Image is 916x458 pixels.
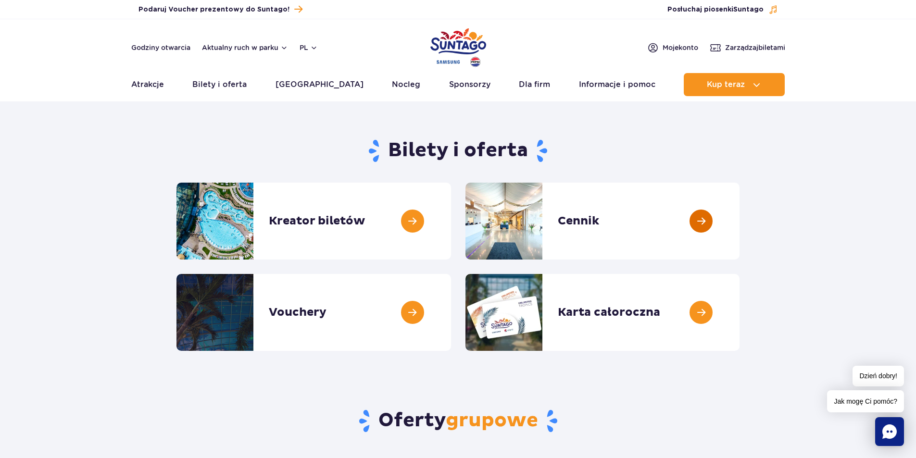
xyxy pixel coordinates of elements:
[131,43,190,52] a: Godziny otwarcia
[192,73,247,96] a: Bilety i oferta
[430,24,486,68] a: Park of Poland
[131,73,164,96] a: Atrakcje
[725,43,785,52] span: Zarządzaj biletami
[875,417,904,446] div: Chat
[853,366,904,386] span: Dzień dobry!
[579,73,655,96] a: Informacje i pomoc
[392,73,420,96] a: Nocleg
[733,6,764,13] span: Suntago
[176,138,740,163] h1: Bilety i oferta
[827,390,904,412] span: Jak mogę Ci pomóc?
[684,73,785,96] button: Kup teraz
[710,42,785,53] a: Zarządzajbiletami
[667,5,778,14] button: Posłuchaj piosenkiSuntago
[707,80,745,89] span: Kup teraz
[519,73,550,96] a: Dla firm
[449,73,490,96] a: Sponsorzy
[138,5,289,14] span: Podaruj Voucher prezentowy do Suntago!
[667,5,764,14] span: Posłuchaj piosenki
[647,42,698,53] a: Mojekonto
[202,44,288,51] button: Aktualny ruch w parku
[663,43,698,52] span: Moje konto
[138,3,302,16] a: Podaruj Voucher prezentowy do Suntago!
[276,73,364,96] a: [GEOGRAPHIC_DATA]
[176,408,740,433] h2: Oferty
[446,408,538,433] span: grupowe
[300,43,318,52] button: pl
